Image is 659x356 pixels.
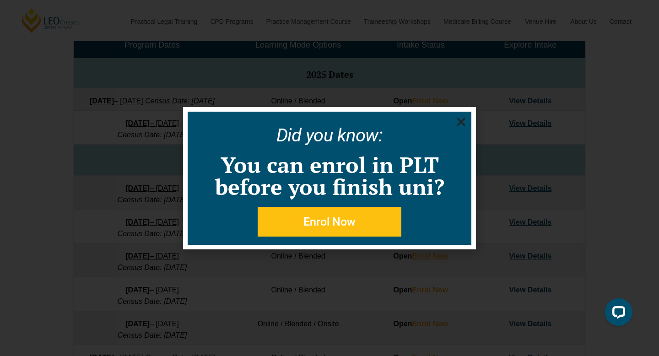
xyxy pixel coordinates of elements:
[598,295,636,333] iframe: LiveChat chat widget
[276,124,383,146] a: Did you know:
[303,216,356,227] span: Enrol Now
[258,207,401,237] a: Enrol Now
[455,116,467,128] a: Close
[215,150,444,201] a: You can enrol in PLT before you finish uni?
